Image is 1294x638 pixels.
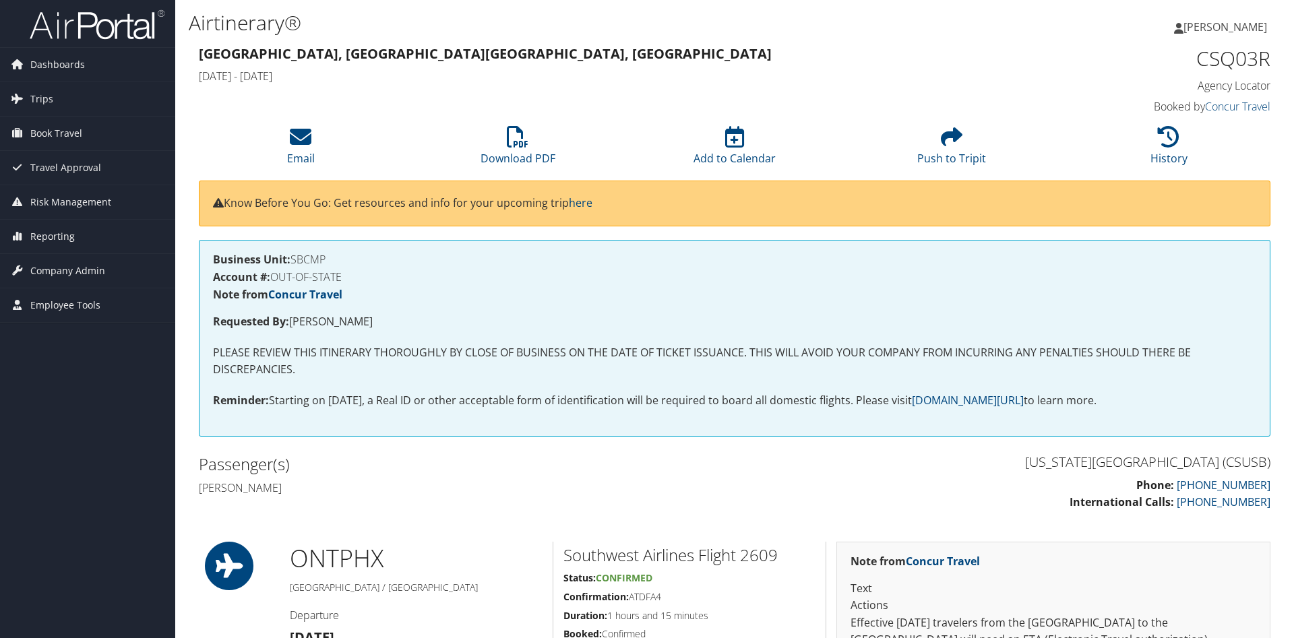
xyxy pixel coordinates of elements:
a: History [1150,133,1188,166]
h2: Southwest Airlines Flight 2609 [563,544,815,567]
span: Book Travel [30,117,82,150]
strong: Status: [563,571,596,584]
strong: Reminder: [213,393,269,408]
p: Know Before You Go: Get resources and info for your upcoming trip [213,195,1256,212]
strong: Requested By: [213,314,289,329]
strong: Account #: [213,269,270,284]
a: Download PDF [481,133,555,166]
span: Company Admin [30,254,105,288]
h1: ONT PHX [290,542,543,575]
a: here [569,195,592,210]
a: Push to Tripit [917,133,986,166]
h4: [PERSON_NAME] [199,480,725,495]
span: Travel Approval [30,151,101,185]
span: Dashboards [30,48,85,82]
h4: [DATE] - [DATE] [199,69,997,84]
a: [DOMAIN_NAME][URL] [912,393,1024,408]
a: Concur Travel [268,287,342,302]
h4: OUT-OF-STATE [213,272,1256,282]
strong: Confirmation: [563,590,629,603]
strong: Note from [851,554,980,569]
p: [PERSON_NAME] [213,313,1256,331]
strong: Business Unit: [213,252,290,267]
h4: Agency Locator [1018,78,1270,93]
strong: Duration: [563,609,607,622]
a: [PHONE_NUMBER] [1177,495,1270,509]
p: Starting on [DATE], a Real ID or other acceptable form of identification will be required to boar... [213,392,1256,410]
strong: Phone: [1136,478,1174,492]
a: Add to Calendar [694,133,776,166]
a: Email [287,133,315,166]
h5: 1 hours and 15 minutes [563,609,815,623]
h5: ATDFA4 [563,590,815,604]
strong: International Calls: [1070,495,1174,509]
span: Trips [30,82,53,116]
a: [PERSON_NAME] [1174,7,1281,47]
span: Reporting [30,220,75,253]
h1: CSQ03R [1018,44,1270,73]
span: Risk Management [30,185,111,219]
h4: SBCMP [213,254,1256,265]
span: [PERSON_NAME] [1183,20,1267,34]
strong: Note from [213,287,342,302]
h3: [US_STATE][GEOGRAPHIC_DATA] (CSUSB) [745,453,1270,472]
img: airportal-logo.png [30,9,164,40]
h5: [GEOGRAPHIC_DATA] / [GEOGRAPHIC_DATA] [290,581,543,594]
span: Employee Tools [30,288,100,322]
h2: Passenger(s) [199,453,725,476]
h4: Booked by [1018,99,1270,114]
span: Confirmed [596,571,652,584]
a: Concur Travel [906,554,980,569]
a: [PHONE_NUMBER] [1177,478,1270,492]
h1: Airtinerary® [189,9,917,37]
a: Concur Travel [1205,99,1270,114]
strong: [GEOGRAPHIC_DATA], [GEOGRAPHIC_DATA] [GEOGRAPHIC_DATA], [GEOGRAPHIC_DATA] [199,44,772,63]
h4: Departure [290,608,543,623]
p: PLEASE REVIEW THIS ITINERARY THOROUGHLY BY CLOSE OF BUSINESS ON THE DATE OF TICKET ISSUANCE. THIS... [213,344,1256,379]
